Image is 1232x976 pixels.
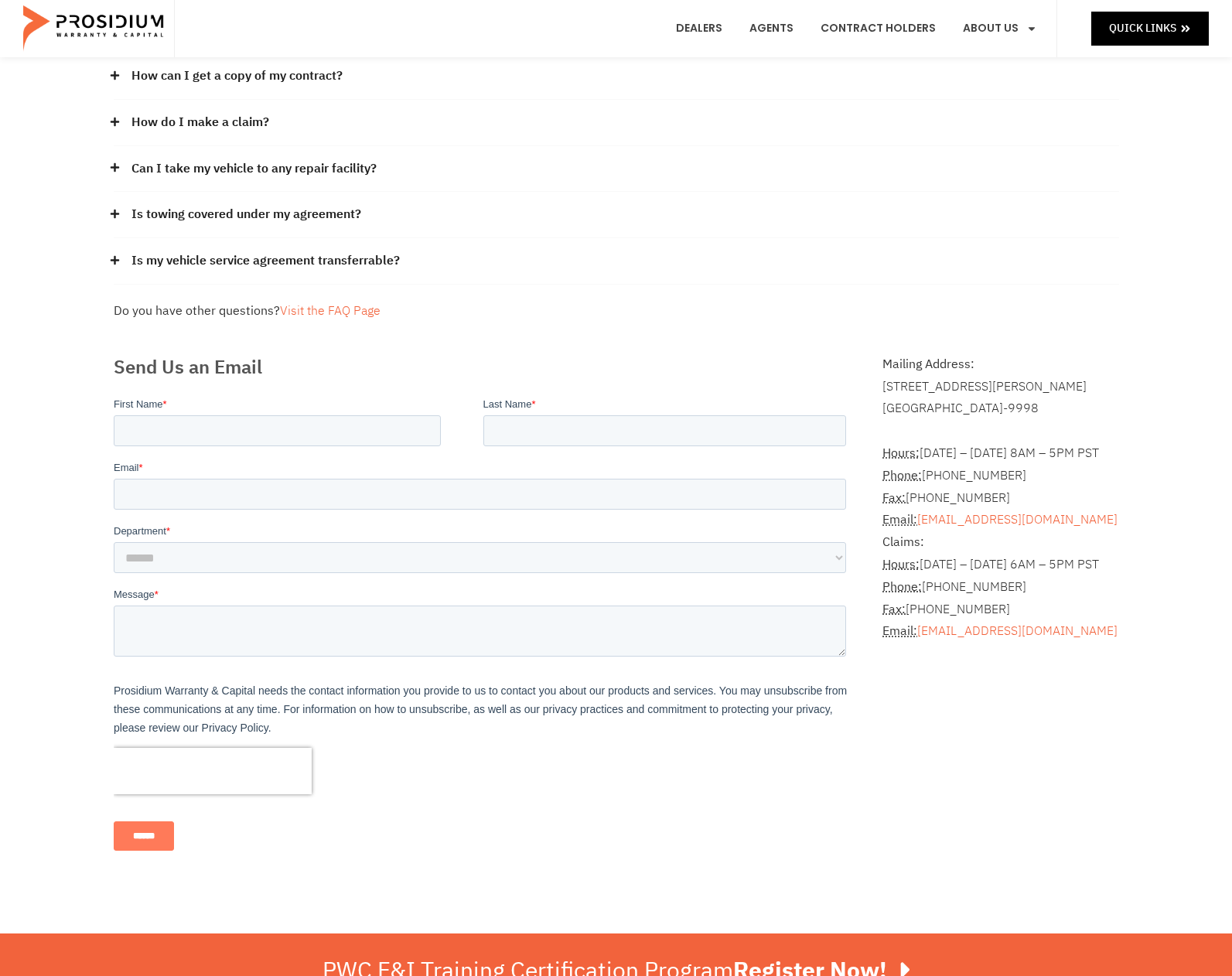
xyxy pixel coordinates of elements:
[882,420,1118,643] address: [DATE] – [DATE] 8AM – 5PM PST [PHONE_NUMBER] [PHONE_NUMBER]
[882,555,920,574] strong: Hours:
[917,510,1118,529] a: [EMAIL_ADDRESS][DOMAIN_NAME]
[882,622,917,640] strong: Email:
[882,466,922,485] abbr: Phone Number
[882,533,924,551] b: Claims:
[882,489,906,507] strong: Fax:
[882,489,906,507] abbr: Fax
[114,300,1119,322] div: Do you have other questions?
[1091,12,1209,45] a: Quick Links
[131,158,377,180] a: Can I take my vehicle to any repair facility?
[1109,19,1176,38] span: Quick Links
[131,203,361,226] a: Is towing covered under my agreement?
[882,355,974,374] b: Mailing Address:
[882,376,1118,398] div: [STREET_ADDRESS][PERSON_NAME]
[131,111,269,134] a: How do I make a claim?
[131,250,400,272] a: Is my vehicle service agreement transferrable?
[131,65,343,87] a: How can I get a copy of my contract?
[882,600,906,619] abbr: Fax
[114,397,852,864] iframe: Form 0
[280,302,381,320] a: Visit the FAQ Page
[882,578,922,596] abbr: Phone Number
[882,444,920,462] abbr: Hours
[882,444,920,462] strong: Hours:
[114,353,852,381] h2: Send Us an Email
[882,510,917,529] strong: Email:
[114,53,1119,100] div: How can I get a copy of my contract?
[917,622,1118,640] a: [EMAIL_ADDRESS][DOMAIN_NAME]
[114,100,1119,146] div: How do I make a claim?
[114,238,1119,285] div: Is my vehicle service agreement transferrable?
[882,622,917,640] abbr: Email Address
[882,531,1118,643] p: [DATE] – [DATE] 6AM – 5PM PST [PHONE_NUMBER] [PHONE_NUMBER]
[882,398,1118,420] div: [GEOGRAPHIC_DATA]-9998
[882,555,920,574] abbr: Hours
[882,466,922,485] strong: Phone:
[114,192,1119,238] div: Is towing covered under my agreement?
[114,146,1119,193] div: Can I take my vehicle to any repair facility?
[882,600,906,619] strong: Fax:
[882,578,922,596] strong: Phone:
[882,510,917,529] abbr: Email Address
